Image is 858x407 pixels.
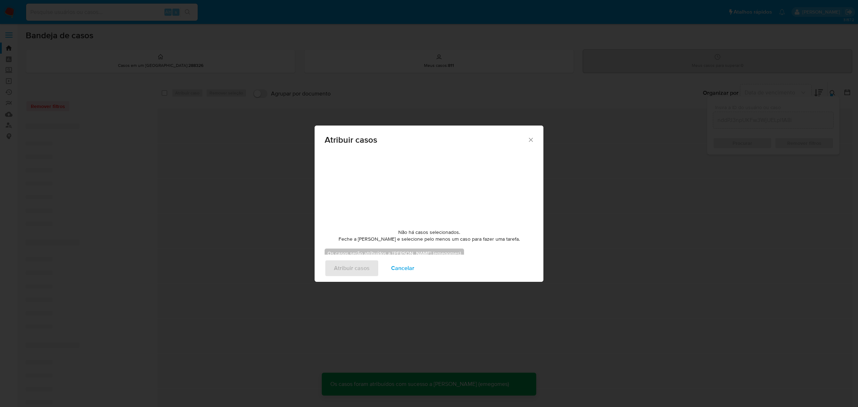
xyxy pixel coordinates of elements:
span: Não há casos selecionados. [398,229,460,236]
div: assign-modal [315,126,543,282]
b: Os casos serão atribuídos a [PERSON_NAME] (emegomes) [327,250,461,257]
img: yH5BAEAAAAALAAAAAABAAEAAAIBRAA7 [375,152,483,223]
button: Fechar a janela [527,136,534,143]
span: Atribuir casos [325,136,527,144]
span: Feche a [PERSON_NAME] e selecione pelo menos um caso para fazer uma tarefa. [339,236,520,243]
button: Cancelar [382,260,424,277]
span: Cancelar [391,260,414,276]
